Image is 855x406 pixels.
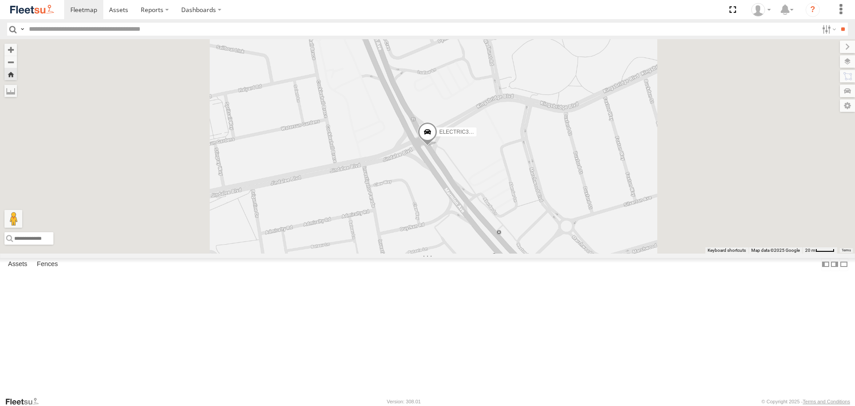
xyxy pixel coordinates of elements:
[708,247,746,254] button: Keyboard shortcuts
[802,247,837,254] button: Map Scale: 20 m per 39 pixels
[387,399,421,404] div: Version: 308.01
[4,56,17,68] button: Zoom out
[4,44,17,56] button: Zoom in
[761,399,850,404] div: © Copyright 2025 -
[19,23,26,36] label: Search Query
[830,258,839,271] label: Dock Summary Table to the Right
[803,399,850,404] a: Terms and Conditions
[748,3,774,16] div: Wayne Betts
[9,4,55,16] img: fleetsu-logo-horizontal.svg
[751,248,800,253] span: Map data ©2025 Google
[842,248,851,252] a: Terms (opens in new tab)
[4,258,32,271] label: Assets
[806,3,820,17] i: ?
[4,210,22,228] button: Drag Pegman onto the map to open Street View
[4,68,17,80] button: Zoom Home
[439,129,482,135] span: ELECTRIC3 - Leo
[4,85,17,97] label: Measure
[818,23,838,36] label: Search Filter Options
[840,99,855,112] label: Map Settings
[839,258,848,271] label: Hide Summary Table
[821,258,830,271] label: Dock Summary Table to the Left
[33,258,62,271] label: Fences
[805,248,815,253] span: 20 m
[5,397,46,406] a: Visit our Website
